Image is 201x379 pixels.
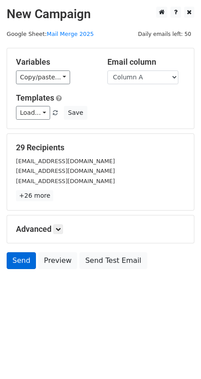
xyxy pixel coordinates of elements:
a: Send Test Email [79,252,147,269]
h2: New Campaign [7,7,194,22]
a: Load... [16,106,50,120]
span: Daily emails left: 50 [135,29,194,39]
small: Google Sheet: [7,31,94,37]
button: Save [64,106,87,120]
small: [EMAIL_ADDRESS][DOMAIN_NAME] [16,158,115,164]
a: Templates [16,93,54,102]
iframe: Chat Widget [157,336,201,379]
a: Send [7,252,36,269]
a: Copy/paste... [16,70,70,84]
h5: Email column [107,57,185,67]
a: Daily emails left: 50 [135,31,194,37]
h5: 29 Recipients [16,143,185,152]
small: [EMAIL_ADDRESS][DOMAIN_NAME] [16,178,115,184]
small: [EMAIL_ADDRESS][DOMAIN_NAME] [16,168,115,174]
h5: Variables [16,57,94,67]
h5: Advanced [16,224,185,234]
a: Mail Merge 2025 [47,31,94,37]
a: Preview [38,252,77,269]
a: +26 more [16,190,53,201]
